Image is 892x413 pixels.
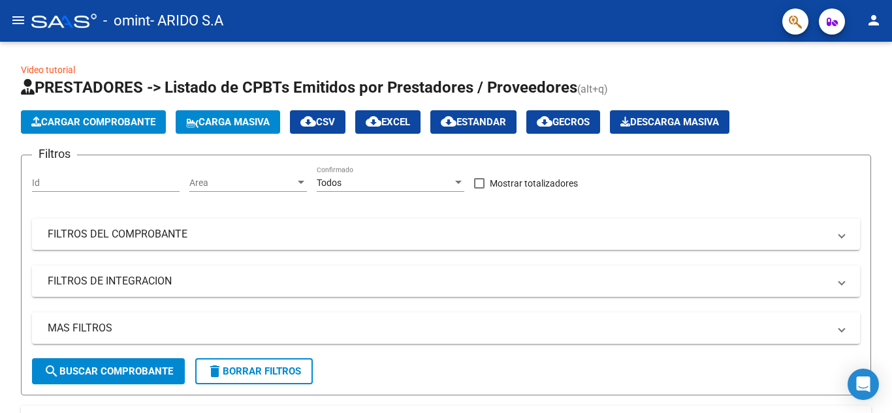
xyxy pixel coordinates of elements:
button: Carga Masiva [176,110,280,134]
span: CSV [300,116,335,128]
span: Area [189,177,295,189]
span: PRESTADORES -> Listado de CPBTs Emitidos por Prestadores / Proveedores [21,78,577,97]
mat-panel-title: FILTROS DE INTEGRACION [48,274,829,288]
span: Descarga Masiva [620,116,719,128]
span: Buscar Comprobante [44,365,173,377]
a: Video tutorial [21,65,75,75]
h3: Filtros [32,145,77,163]
button: CSV [290,110,345,134]
button: Estandar [430,110,517,134]
mat-icon: menu [10,12,26,28]
span: Borrar Filtros [207,365,301,377]
app-download-masive: Descarga masiva de comprobantes (adjuntos) [610,110,729,134]
span: Todos [317,177,342,188]
button: Gecros [526,110,600,134]
mat-expansion-panel-header: MAS FILTROS [32,313,860,344]
mat-icon: search [44,363,59,379]
mat-icon: cloud_download [366,114,381,129]
button: Cargar Comprobante [21,110,166,134]
mat-expansion-panel-header: FILTROS DEL COMPROBANTE [32,219,860,250]
mat-icon: cloud_download [537,114,552,129]
span: - omint [103,7,150,35]
mat-icon: delete [207,363,223,379]
span: EXCEL [366,116,410,128]
mat-panel-title: FILTROS DEL COMPROBANTE [48,227,829,241]
span: Cargar Comprobante [31,116,155,128]
button: Descarga Masiva [610,110,729,134]
button: Buscar Comprobante [32,358,185,384]
mat-icon: cloud_download [441,114,456,129]
mat-icon: person [866,12,882,28]
span: Carga Masiva [186,116,270,128]
mat-icon: cloud_download [300,114,316,129]
span: - ARIDO S.A [150,7,223,35]
span: Gecros [537,116,590,128]
mat-panel-title: MAS FILTROS [48,321,829,335]
div: Open Intercom Messenger [848,369,879,400]
span: (alt+q) [577,83,608,95]
mat-expansion-panel-header: FILTROS DE INTEGRACION [32,266,860,297]
button: Borrar Filtros [195,358,313,384]
button: EXCEL [355,110,421,134]
span: Estandar [441,116,506,128]
span: Mostrar totalizadores [490,176,578,191]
